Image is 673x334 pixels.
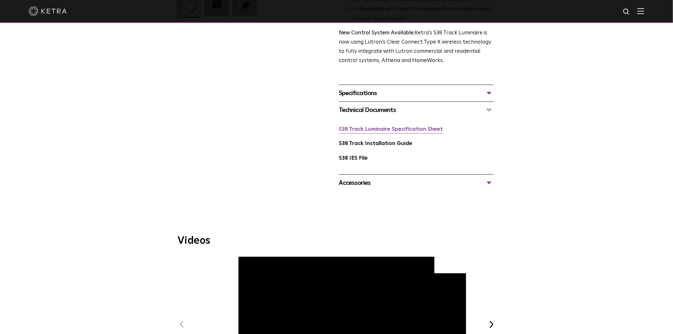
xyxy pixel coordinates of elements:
strong: New Control System Available: [339,30,415,36]
img: Hamburger%20Nav.svg [637,8,644,14]
img: search icon [623,8,631,16]
p: Ketra’s S38 Track Luminaire is now using Lutron’s Clear Connect Type X wireless technology to ful... [339,29,494,66]
div: Technical Documents [339,105,494,115]
a: S38 Track Luminaire Specification Sheet [339,127,443,132]
button: Previous [177,320,186,329]
img: ketra-logo-2019-white [29,6,67,16]
div: Specifications [339,88,494,98]
h3: Videos [177,236,496,246]
a: S38 IES File [339,156,368,161]
div: Accessories [339,178,494,188]
button: Next [487,320,496,329]
a: S38 Track Installation Guide [339,141,412,146]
